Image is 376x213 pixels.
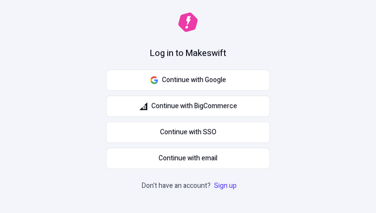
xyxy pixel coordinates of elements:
span: Continue with BigCommerce [151,101,237,112]
a: Continue with SSO [106,122,270,143]
p: Don't have an account? [142,181,239,191]
span: Continue with email [159,153,217,164]
button: Continue with email [106,148,270,169]
button: Continue with Google [106,70,270,91]
span: Continue with Google [162,75,226,85]
a: Sign up [212,181,239,191]
h1: Log in to Makeswift [150,47,226,60]
button: Continue with BigCommerce [106,96,270,117]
